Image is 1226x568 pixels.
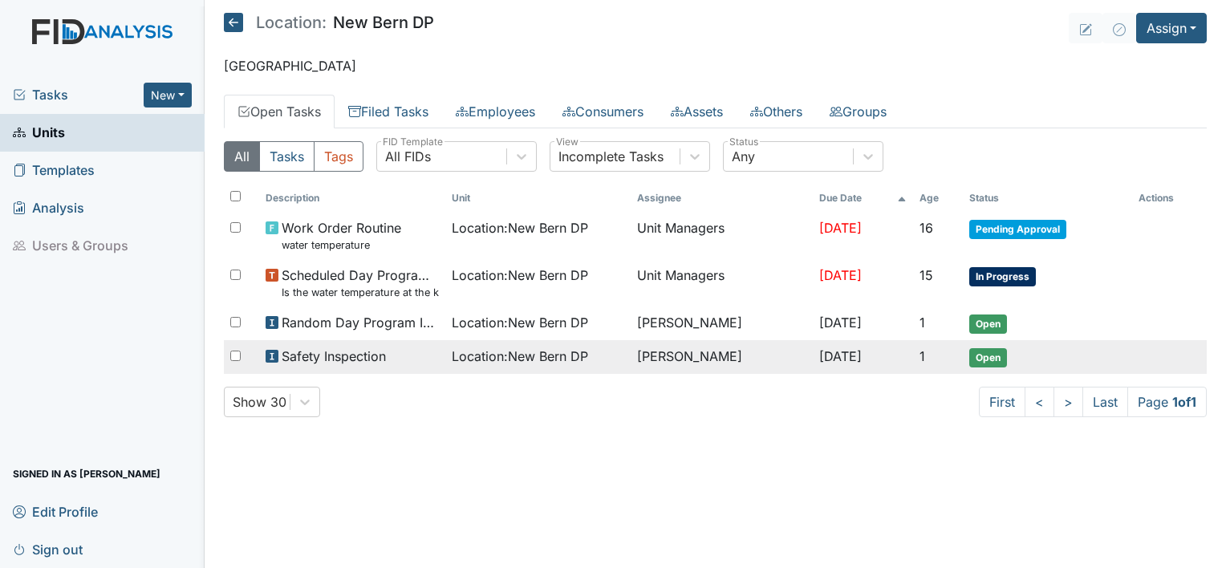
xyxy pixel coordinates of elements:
a: Open Tasks [224,95,335,128]
span: Random Day Program Inspection [282,313,438,332]
span: 15 [920,267,933,283]
button: Assign [1136,13,1207,43]
a: Last [1082,387,1128,417]
th: Toggle SortBy [445,185,631,212]
th: Actions [1132,185,1207,212]
th: Assignee [631,185,813,212]
h5: New Bern DP [224,13,434,32]
a: Filed Tasks [335,95,442,128]
a: First [979,387,1025,417]
small: water temperature [282,237,401,253]
div: Incomplete Tasks [558,147,664,166]
div: Open Tasks [224,141,1207,417]
span: 1 [920,314,925,331]
p: [GEOGRAPHIC_DATA] [224,56,1207,75]
span: Location : New Bern DP [452,218,588,237]
div: Any [732,147,755,166]
input: Toggle All Rows Selected [230,191,241,201]
span: [DATE] [819,267,862,283]
span: Safety Inspection [282,347,386,366]
a: Others [737,95,816,128]
a: Groups [816,95,900,128]
span: Signed in as [PERSON_NAME] [13,461,160,486]
span: Scheduled Day Program Inspection Is the water temperature at the kitchen sink between 100 to 110 ... [282,266,438,300]
a: Assets [657,95,737,128]
button: All [224,141,260,172]
span: Work Order Routine water temperature [282,218,401,253]
td: Unit Managers [631,212,813,259]
span: [DATE] [819,220,862,236]
td: [PERSON_NAME] [631,340,813,374]
span: Edit Profile [13,499,98,524]
button: New [144,83,192,108]
strong: 1 of 1 [1172,394,1196,410]
th: Toggle SortBy [813,185,913,212]
span: Sign out [13,537,83,562]
span: Location: [256,14,327,30]
th: Toggle SortBy [259,185,445,212]
small: Is the water temperature at the kitchen sink between 100 to 110 degrees? [282,285,438,300]
span: [DATE] [819,348,862,364]
span: [DATE] [819,314,862,331]
a: < [1025,387,1054,417]
span: Page [1127,387,1207,417]
span: 1 [920,348,925,364]
span: 16 [920,220,933,236]
span: Location : New Bern DP [452,347,588,366]
span: Open [969,314,1007,334]
span: Units [13,120,65,145]
div: Type filter [224,141,363,172]
a: Employees [442,95,549,128]
span: Open [969,348,1007,367]
span: Pending Approval [969,220,1066,239]
span: Location : New Bern DP [452,313,588,332]
div: Show 30 [233,392,286,412]
th: Toggle SortBy [963,185,1132,212]
a: Tasks [13,85,144,104]
button: Tasks [259,141,315,172]
td: Unit Managers [631,259,813,306]
span: Templates [13,158,95,183]
td: [PERSON_NAME] [631,306,813,340]
th: Toggle SortBy [913,185,963,212]
div: All FIDs [385,147,431,166]
a: > [1053,387,1083,417]
nav: task-pagination [979,387,1207,417]
span: Location : New Bern DP [452,266,588,285]
span: In Progress [969,267,1036,286]
button: Tags [314,141,363,172]
span: Analysis [13,196,84,221]
a: Consumers [549,95,657,128]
